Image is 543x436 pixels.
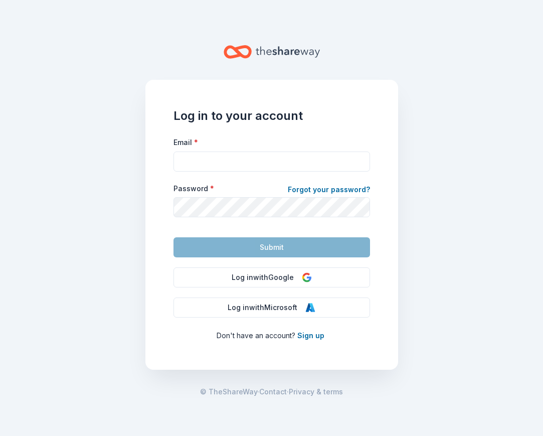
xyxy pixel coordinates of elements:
[297,331,324,340] a: Sign up
[173,298,370,318] button: Log inwithMicrosoft
[305,303,315,313] img: Microsoft Logo
[288,184,370,198] a: Forgot your password?
[224,40,320,64] a: Home
[200,386,343,398] span: · ·
[200,387,257,396] span: © TheShareWay
[217,331,295,340] span: Don ' t have an account?
[259,386,287,398] a: Contact
[289,386,343,398] a: Privacy & terms
[173,137,198,148] label: Email
[173,184,214,194] label: Password
[302,272,312,282] img: Google Logo
[173,108,370,124] h1: Log in to your account
[173,267,370,287] button: Log inwithGoogle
